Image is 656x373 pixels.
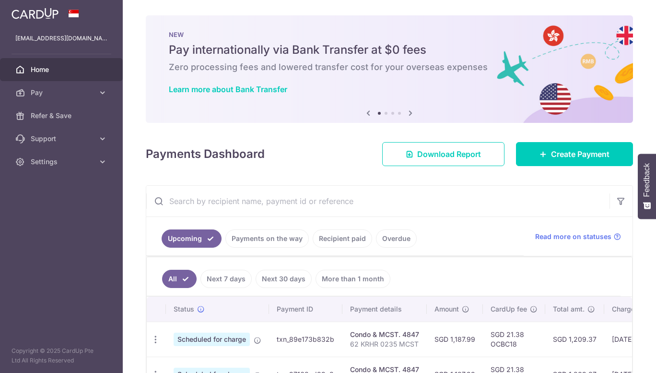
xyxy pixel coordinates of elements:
[376,229,417,248] a: Overdue
[269,297,342,322] th: Payment ID
[427,322,483,357] td: SGD 1,187.99
[350,330,419,339] div: Condo & MCST. 4847
[491,304,527,314] span: CardUp fee
[169,42,610,58] h5: Pay internationally via Bank Transfer at $0 fees
[169,61,610,73] h6: Zero processing fees and lowered transfer cost for your overseas expenses
[225,229,309,248] a: Payments on the way
[256,270,312,288] a: Next 30 days
[169,84,287,94] a: Learn more about Bank Transfer
[643,163,651,197] span: Feedback
[350,339,419,349] p: 62 KRHR 0235 MCST
[483,322,545,357] td: SGD 21.38 OCBC18
[342,297,427,322] th: Payment details
[162,229,222,248] a: Upcoming
[535,232,621,241] a: Read more on statuses
[15,34,107,43] p: [EMAIL_ADDRESS][DOMAIN_NAME]
[516,142,633,166] a: Create Payment
[162,270,197,288] a: All
[269,322,342,357] td: txn_89e173b832b
[200,270,252,288] a: Next 7 days
[545,322,604,357] td: SGD 1,209.37
[316,270,390,288] a: More than 1 month
[382,142,504,166] a: Download Report
[31,111,94,120] span: Refer & Save
[174,333,250,346] span: Scheduled for charge
[612,304,651,314] span: Charge date
[417,148,481,160] span: Download Report
[434,304,459,314] span: Amount
[553,304,585,314] span: Total amt.
[146,15,633,123] img: Bank transfer banner
[146,186,609,217] input: Search by recipient name, payment id or reference
[12,8,59,19] img: CardUp
[169,31,610,38] p: NEW
[551,148,609,160] span: Create Payment
[146,145,265,163] h4: Payments Dashboard
[31,157,94,167] span: Settings
[31,65,94,74] span: Home
[638,154,656,219] button: Feedback - Show survey
[174,304,194,314] span: Status
[31,88,94,97] span: Pay
[313,229,372,248] a: Recipient paid
[535,232,611,241] span: Read more on statuses
[595,344,646,368] iframe: Opens a widget where you can find more information
[31,134,94,144] span: Support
